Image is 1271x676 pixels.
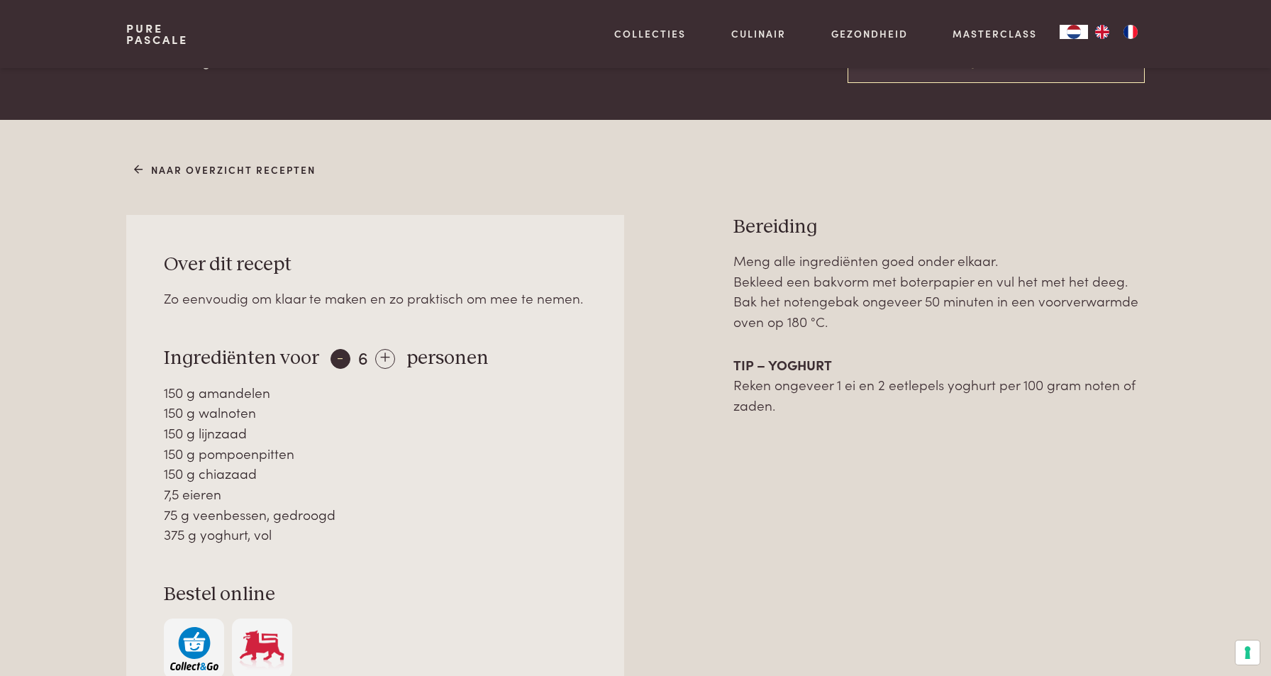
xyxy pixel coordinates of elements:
a: EN [1088,25,1116,39]
a: Culinair [731,26,786,41]
ul: Language list [1088,25,1145,39]
aside: Language selected: Nederlands [1060,25,1145,39]
p: Reken ongeveer 1 ei en 2 eetlepels yoghurt per 100 gram noten of zaden. [733,355,1145,416]
p: Meng alle ingrediënten goed onder elkaar. Bekleed een bakvorm met boterpapier en vul het met het ... [733,250,1145,332]
div: 150 g walnoten [164,402,587,423]
div: 7,5 eieren [164,484,587,504]
div: Zo eenvoudig om klaar te maken en zo praktisch om mee te nemen. [164,288,587,309]
span: personen [406,348,489,368]
div: Language [1060,25,1088,39]
strong: TIP – YOGHURT [733,355,832,374]
h3: Over dit recept [164,253,587,277]
h3: Bereiding [733,215,1145,240]
span: Ingrediënten voor [164,348,319,368]
button: Uw voorkeuren voor toestemming voor trackingtechnologieën [1236,641,1260,665]
div: + [375,349,395,369]
div: 150 g amandelen [164,382,587,403]
div: 150 g chiazaad [164,463,587,484]
img: c308188babc36a3a401bcb5cb7e020f4d5ab42f7cacd8327e500463a43eeb86c.svg [170,627,218,670]
div: 150 g lijnzaad [164,423,587,443]
a: NL [1060,25,1088,39]
a: PurePascale [126,23,188,45]
span: 6 [358,345,368,369]
a: Gezondheid [831,26,908,41]
div: 75 g veenbessen, gedroogd [164,504,587,525]
div: 150 g pompoenpitten [164,443,587,464]
a: Masterclass [953,26,1037,41]
div: 375 g yoghurt, vol [164,524,587,545]
h3: Bestel online [164,582,587,607]
a: Naar overzicht recepten [134,162,316,177]
img: Delhaize [238,627,286,670]
a: Collecties [614,26,686,41]
a: FR [1116,25,1145,39]
div: - [331,349,350,369]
